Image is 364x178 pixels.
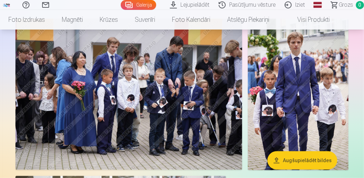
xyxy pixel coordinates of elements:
span: Grozs [339,1,353,9]
img: /fa3 [3,3,11,7]
button: Augšupielādēt bildes [267,151,337,170]
a: Visi produkti [278,10,338,30]
a: Atslēgu piekariņi [219,10,278,30]
a: Krūzes [91,10,126,30]
span: 0 [356,1,364,9]
a: Magnēti [53,10,91,30]
a: Suvenīri [126,10,164,30]
a: Foto kalendāri [164,10,219,30]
